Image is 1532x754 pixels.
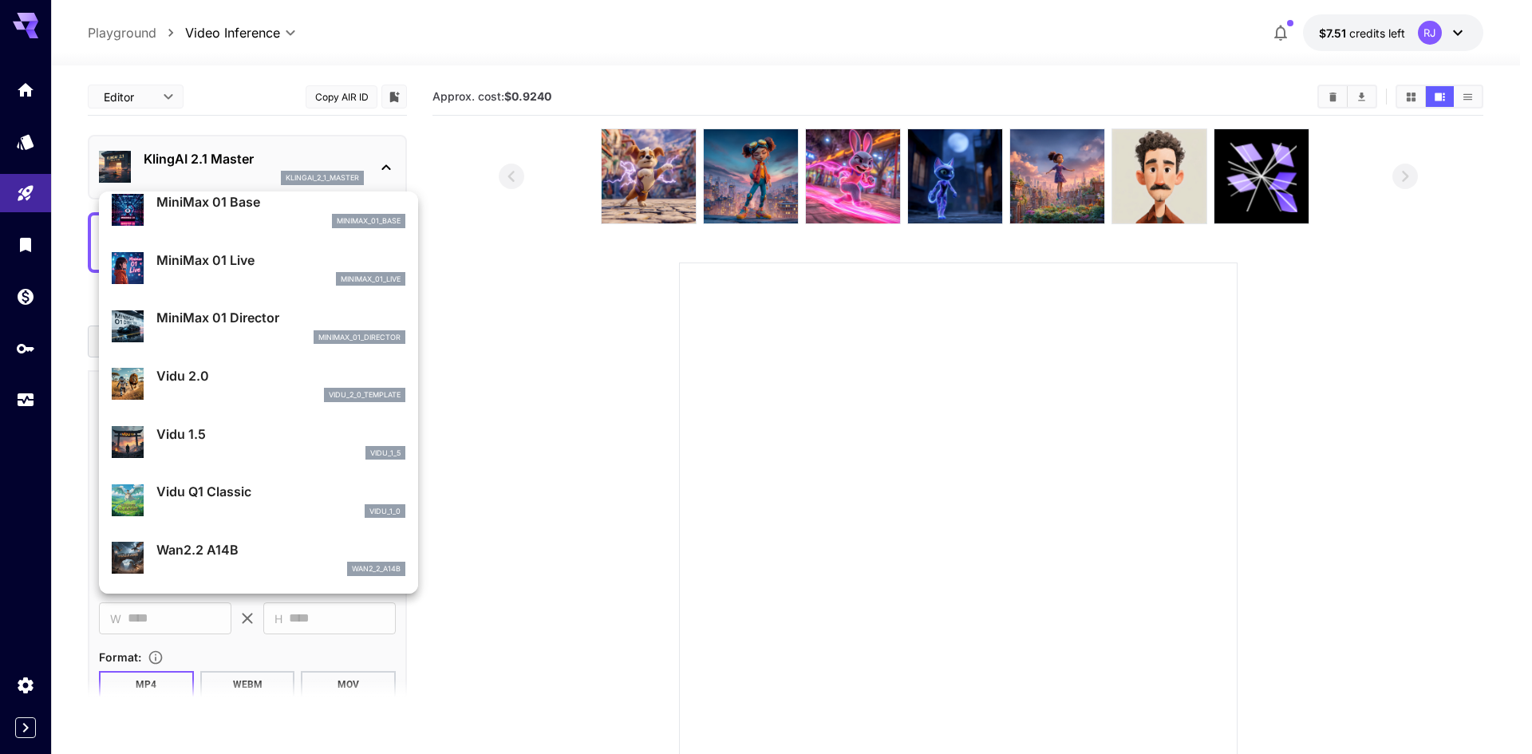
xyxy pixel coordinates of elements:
[156,308,405,327] p: MiniMax 01 Director
[112,476,405,524] div: Vidu Q1 Classicvidu_1_0
[112,534,405,582] div: Wan2.2 A14Bwan2_2_a14b
[156,366,405,385] p: Vidu 2.0
[112,244,405,293] div: MiniMax 01 Liveminimax_01_live
[369,506,401,517] p: vidu_1_0
[337,215,401,227] p: minimax_01_base
[370,448,401,459] p: vidu_1_5
[352,563,401,574] p: wan2_2_a14b
[156,192,405,211] p: MiniMax 01 Base
[341,274,401,285] p: minimax_01_live
[112,360,405,409] div: Vidu 2.0vidu_2_0_template
[318,332,401,343] p: minimax_01_director
[112,418,405,467] div: Vidu 1.5vidu_1_5
[156,540,405,559] p: Wan2.2 A14B
[156,482,405,501] p: Vidu Q1 Classic
[156,424,405,444] p: Vidu 1.5
[156,251,405,270] p: MiniMax 01 Live
[112,302,405,350] div: MiniMax 01 Directorminimax_01_director
[329,389,401,401] p: vidu_2_0_template
[112,186,405,235] div: MiniMax 01 Baseminimax_01_base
